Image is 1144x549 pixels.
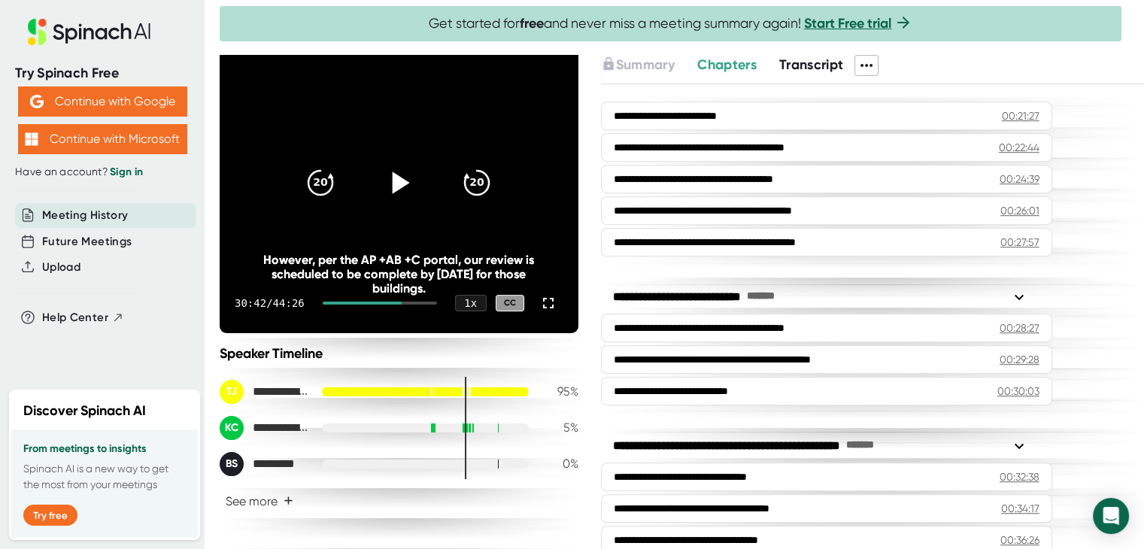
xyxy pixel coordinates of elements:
div: Upgrade to access [601,55,697,76]
div: 00:34:17 [1001,501,1039,516]
b: free [520,15,544,32]
div: 95 % [541,384,578,399]
div: 00:22:44 [999,140,1039,155]
span: Transcript [779,56,844,73]
div: 00:28:27 [1000,320,1039,335]
div: Brad Sims [220,452,310,476]
div: 00:32:38 [1000,469,1039,484]
img: Aehbyd4JwY73AAAAAElFTkSuQmCC [30,95,44,108]
div: 00:21:27 [1002,108,1039,123]
div: TJ [220,380,244,404]
p: Spinach AI is a new way to get the most from your meetings [23,461,186,493]
div: Open Intercom Messenger [1093,498,1129,534]
h3: From meetings to insights [23,443,186,455]
h2: Discover Spinach AI [23,401,146,421]
div: 00:29:28 [1000,352,1039,367]
div: 30:42 / 44:26 [235,297,305,309]
div: Speaker Timeline [220,345,578,362]
button: Future Meetings [42,233,132,250]
div: BS [220,452,244,476]
div: 5 % [541,420,578,435]
div: Kincade, Courtney [220,416,310,440]
div: Try Spinach Free [15,65,190,82]
div: 00:27:57 [1000,235,1039,250]
button: Chapters [697,55,757,75]
button: Continue with Google [18,86,187,117]
div: Treyvontae Jones [220,380,310,404]
div: KC [220,416,244,440]
span: + [284,495,293,507]
div: However, per the AP +AB +C portal, our review is scheduled to be complete by [DATE] for those bui... [256,253,542,296]
button: Transcript [779,55,844,75]
div: 00:24:39 [1000,171,1039,187]
div: 00:26:01 [1000,203,1039,218]
span: Chapters [697,56,757,73]
a: Start Free trial [804,15,891,32]
button: Summary [601,55,675,75]
a: Sign in [110,165,143,178]
button: Upload [42,259,80,276]
div: 00:36:26 [1000,532,1039,547]
span: Summary [616,56,675,73]
div: 00:30:03 [997,384,1039,399]
div: CC [496,295,524,312]
span: Get started for and never miss a meeting summary again! [429,15,912,32]
button: See more+ [220,488,299,514]
button: Help Center [42,309,124,326]
button: Continue with Microsoft [18,124,187,154]
button: Try free [23,505,77,526]
span: Help Center [42,309,108,326]
div: 1 x [455,295,487,311]
div: 0 % [541,456,578,471]
div: Have an account? [15,165,190,179]
button: Meeting History [42,207,128,224]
